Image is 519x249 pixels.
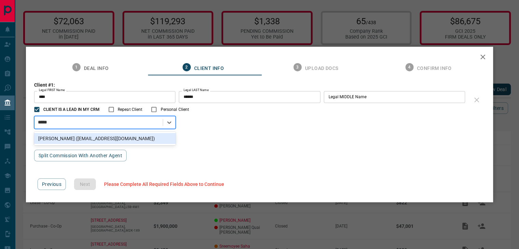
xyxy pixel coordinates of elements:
span: Repeat Client [118,106,142,113]
button: Previous [38,178,66,190]
span: CLIENT IS A LEAD IN MY CRM [43,106,100,113]
div: [PERSON_NAME] ([EMAIL_ADDRESS][DOMAIN_NAME]) [34,133,176,144]
text: 2 [185,65,188,70]
label: Legal LAST Name [184,88,208,92]
h3: Client #1: [34,82,468,88]
button: Split Commission With Another Agent [34,150,127,161]
span: Deal Info [84,65,109,72]
text: 1 [75,65,77,70]
span: Please Complete All Required Fields Above to Continue [104,181,224,187]
span: Client Info [194,65,224,72]
span: Personal Client [160,106,189,113]
label: Legal FIRST Name [39,88,65,92]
